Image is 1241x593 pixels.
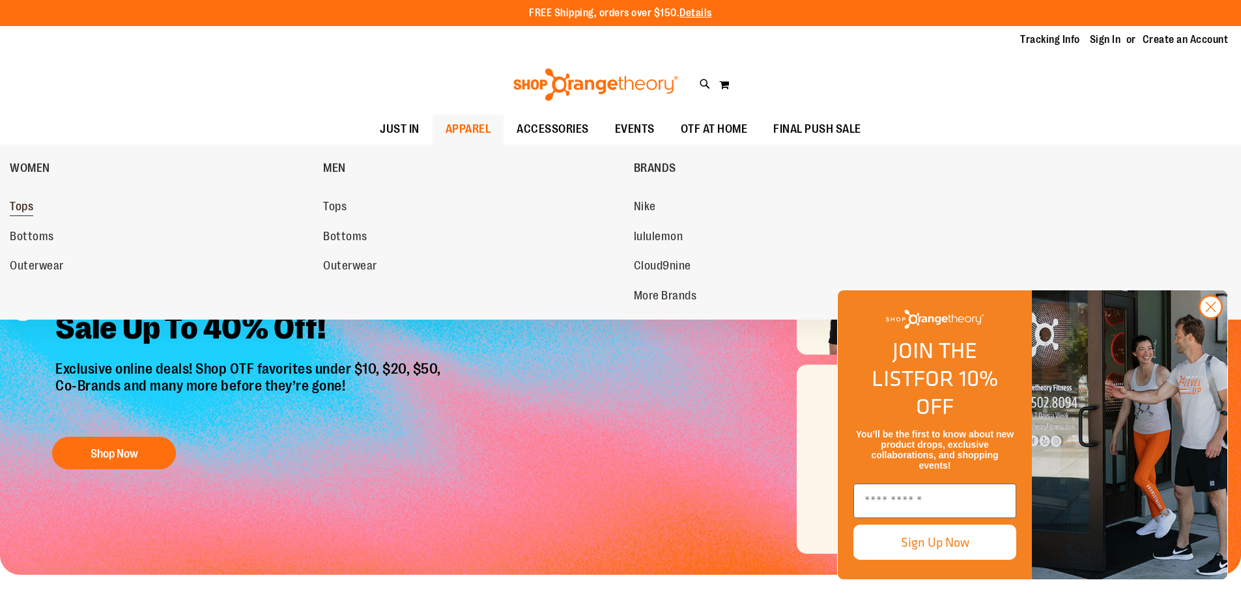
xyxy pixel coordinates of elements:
[634,230,683,246] span: lululemon
[913,362,998,422] span: FOR 10% OFF
[679,7,712,19] a: Details
[323,161,346,178] span: MEN
[323,195,620,219] a: Tops
[10,151,317,185] a: WOMEN
[634,259,691,275] span: Cloud9nine
[446,115,491,144] span: APPAREL
[853,484,1016,518] input: Enter email
[760,115,874,145] a: FINAL PUSH SALE
[367,115,433,145] a: JUST IN
[323,255,620,278] a: Outerwear
[52,437,176,469] button: Shop Now
[323,151,627,185] a: MEN
[323,230,367,246] span: Bottoms
[602,115,668,145] a: EVENTS
[1020,33,1080,47] a: Tracking Info
[856,429,1014,471] span: You’ll be the first to know about new product drops, exclusive collaborations, and shopping events!
[824,277,1241,593] div: FLYOUT Form
[1032,290,1227,579] img: Shop Orangtheory
[46,260,454,476] a: Final Chance To Save -Sale Up To 40% Off! Exclusive online deals! Shop OTF favorites under $10, $...
[634,151,941,185] a: BRANDS
[10,161,50,178] span: WOMEN
[46,361,454,424] p: Exclusive online deals! Shop OTF favorites under $10, $20, $50, Co-Brands and many more before th...
[615,115,655,144] span: EVENTS
[634,161,676,178] span: BRANDS
[681,115,748,144] span: OTF AT HOME
[634,200,656,216] span: Nike
[668,115,761,145] a: OTF AT HOME
[872,334,977,394] span: JOIN THE LIST
[1199,295,1223,319] button: Close dialog
[380,115,420,144] span: JUST IN
[504,115,602,145] a: ACCESSORIES
[853,525,1016,560] button: Sign Up Now
[634,289,697,305] span: More Brands
[517,115,589,144] span: ACCESSORIES
[529,6,712,21] p: FREE Shipping, orders over $150.
[10,230,54,246] span: Bottoms
[1143,33,1229,47] a: Create an Account
[10,200,33,216] span: Tops
[511,68,680,101] img: Shop Orangetheory
[773,115,861,144] span: FINAL PUSH SALE
[323,259,377,275] span: Outerwear
[433,115,504,145] a: APPAREL
[1090,33,1121,47] a: Sign In
[323,200,347,216] span: Tops
[323,225,620,249] a: Bottoms
[10,259,64,275] span: Outerwear
[886,310,984,329] img: Shop Orangetheory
